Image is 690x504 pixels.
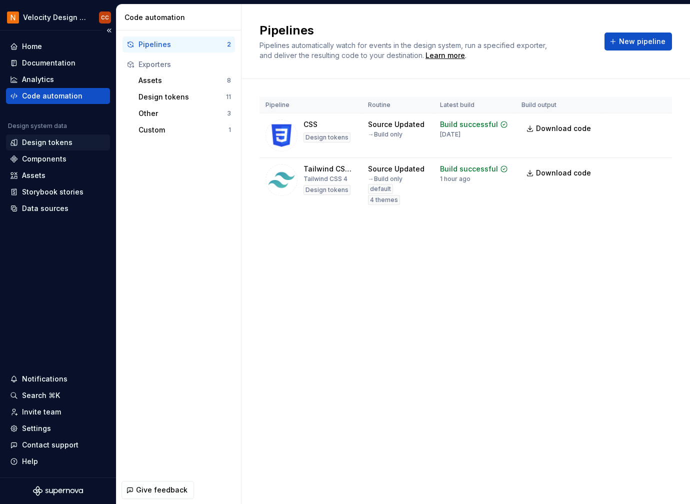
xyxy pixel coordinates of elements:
[22,170,45,180] div: Assets
[136,485,187,495] span: Give feedback
[440,164,498,174] div: Build successful
[515,97,603,113] th: Build output
[134,72,235,88] button: Assets8
[138,125,228,135] div: Custom
[6,167,110,183] a: Assets
[227,76,231,84] div: 8
[536,168,591,178] span: Download code
[6,437,110,453] button: Contact support
[6,38,110,54] a: Home
[425,50,465,60] a: Learn more
[368,164,424,174] div: Source Updated
[6,371,110,387] button: Notifications
[22,41,42,51] div: Home
[619,36,665,46] span: New pipeline
[226,93,231,101] div: 11
[303,119,317,129] div: CSS
[138,92,226,102] div: Design tokens
[124,12,237,22] div: Code automation
[368,175,402,183] div: → Build only
[604,32,672,50] button: New pipeline
[440,175,470,183] div: 1 hour ago
[259,41,549,59] span: Pipelines automatically watch for events in the design system, run a specified exporter, and deli...
[6,387,110,403] button: Search ⌘K
[536,123,591,133] span: Download code
[440,130,460,138] div: [DATE]
[22,137,72,147] div: Design tokens
[227,40,231,48] div: 2
[6,88,110,104] a: Code automation
[22,203,68,213] div: Data sources
[521,164,597,182] a: Download code
[6,55,110,71] a: Documentation
[33,486,83,496] svg: Supernova Logo
[138,108,227,118] div: Other
[227,109,231,117] div: 3
[102,23,116,37] button: Collapse sidebar
[6,404,110,420] a: Invite team
[521,119,597,137] a: Download code
[370,196,398,204] span: 4 themes
[138,39,227,49] div: Pipelines
[368,130,402,138] div: → Build only
[134,105,235,121] button: Other3
[259,97,362,113] th: Pipeline
[6,184,110,200] a: Storybook stories
[6,453,110,469] button: Help
[121,481,194,499] button: Give feedback
[303,185,350,195] div: Design tokens
[6,134,110,150] a: Design tokens
[303,164,356,174] div: Tailwind CSS 4
[6,420,110,436] a: Settings
[22,374,67,384] div: Notifications
[22,423,51,433] div: Settings
[138,75,227,85] div: Assets
[134,89,235,105] button: Design tokens11
[22,58,75,68] div: Documentation
[6,71,110,87] a: Analytics
[228,126,231,134] div: 1
[22,91,82,101] div: Code automation
[101,13,109,21] div: CC
[122,36,235,52] button: Pipelines2
[22,390,60,400] div: Search ⌘K
[362,97,434,113] th: Routine
[22,456,38,466] div: Help
[8,122,67,130] div: Design system data
[368,119,424,129] div: Source Updated
[22,154,66,164] div: Components
[22,187,83,197] div: Storybook stories
[22,407,61,417] div: Invite team
[134,122,235,138] button: Custom1
[259,22,592,38] h2: Pipelines
[303,175,347,183] div: Tailwind CSS 4
[22,74,54,84] div: Analytics
[22,440,78,450] div: Contact support
[368,184,393,194] div: default
[7,11,19,23] img: bb28370b-b938-4458-ba0e-c5bddf6d21d4.png
[6,200,110,216] a: Data sources
[424,52,466,59] span: .
[23,12,87,22] div: Velocity Design System by NAVEX
[6,151,110,167] a: Components
[138,59,231,69] div: Exporters
[440,119,498,129] div: Build successful
[303,132,350,142] div: Design tokens
[2,6,114,28] button: Velocity Design System by NAVEXCC
[434,97,515,113] th: Latest build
